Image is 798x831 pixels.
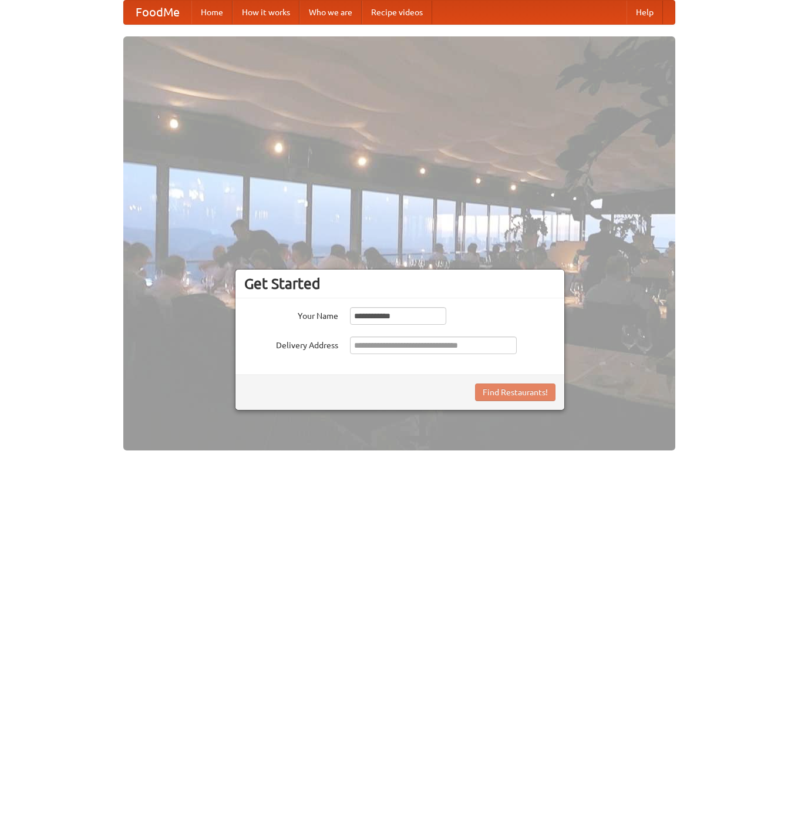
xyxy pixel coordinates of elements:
[124,1,191,24] a: FoodMe
[627,1,663,24] a: Help
[244,337,338,351] label: Delivery Address
[299,1,362,24] a: Who we are
[244,275,555,292] h3: Get Started
[475,383,555,401] button: Find Restaurants!
[362,1,432,24] a: Recipe videos
[191,1,233,24] a: Home
[244,307,338,322] label: Your Name
[233,1,299,24] a: How it works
